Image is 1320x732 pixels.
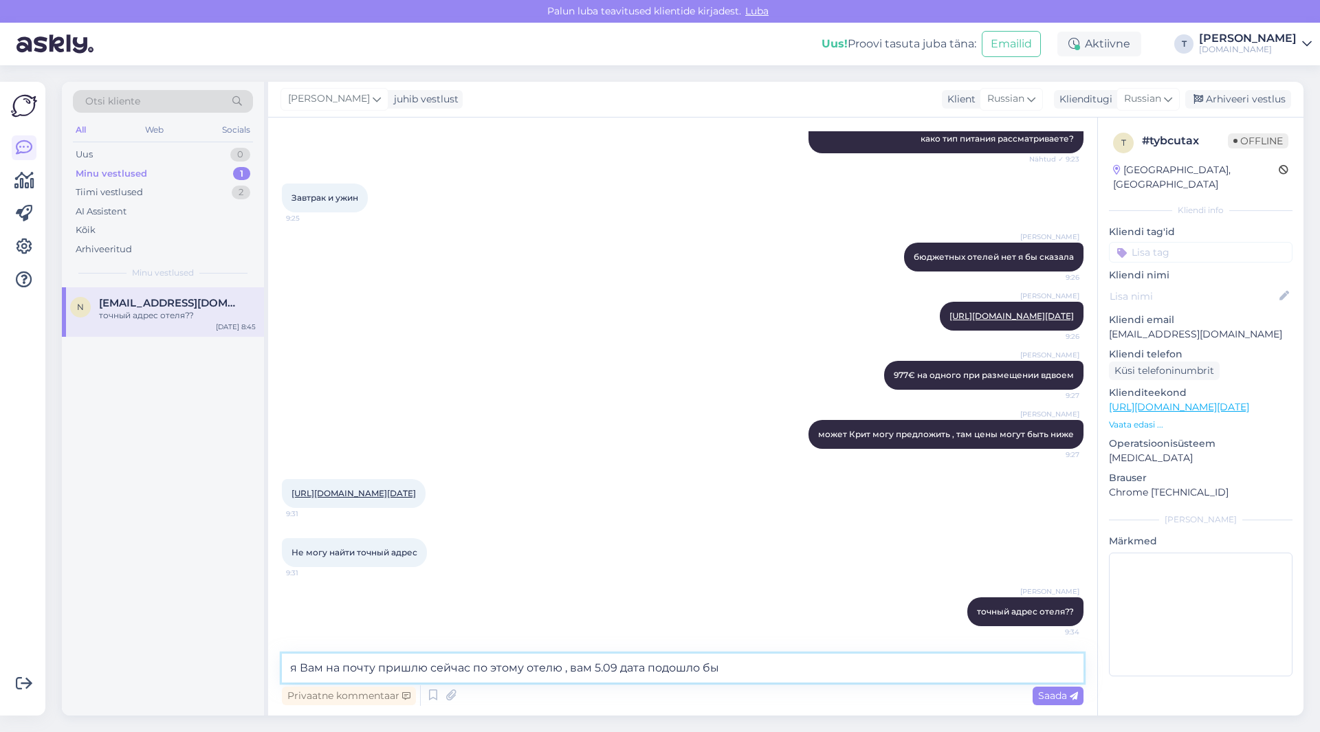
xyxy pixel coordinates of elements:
[1028,450,1079,460] span: 9:27
[11,93,37,119] img: Askly Logo
[1109,327,1292,342] p: [EMAIL_ADDRESS][DOMAIN_NAME]
[1028,272,1079,282] span: 9:26
[286,568,338,578] span: 9:31
[1028,627,1079,637] span: 9:34
[1109,313,1292,327] p: Kliendi email
[942,92,976,107] div: Klient
[286,213,338,223] span: 9:25
[1109,386,1292,400] p: Klienditeekond
[233,167,250,181] div: 1
[1020,409,1079,419] span: [PERSON_NAME]
[1109,451,1292,465] p: [MEDICAL_DATA]
[1121,137,1126,148] span: t
[949,311,1074,321] a: [URL][DOMAIN_NAME][DATE]
[1228,133,1288,148] span: Offline
[1174,34,1193,54] div: T
[73,121,89,139] div: All
[291,488,416,498] a: [URL][DOMAIN_NAME][DATE]
[282,654,1083,683] textarea: я Вам на почту пришлю сейчас по этому отелю , вам 5.09 дата подошло бы
[987,91,1024,107] span: Russian
[1109,242,1292,263] input: Lisa tag
[1020,586,1079,597] span: [PERSON_NAME]
[219,121,253,139] div: Socials
[1057,32,1141,56] div: Aktiivne
[76,167,147,181] div: Minu vestlused
[1199,44,1297,55] div: [DOMAIN_NAME]
[1020,350,1079,360] span: [PERSON_NAME]
[1109,436,1292,451] p: Operatsioonisüsteem
[977,606,1074,617] span: точный адрес отеля??
[230,148,250,162] div: 0
[822,36,976,52] div: Proovi tasuta juba täna:
[232,186,250,199] div: 2
[822,37,848,50] b: Uus!
[1109,471,1292,485] p: Brauser
[741,5,773,17] span: Luba
[914,252,1074,262] span: бюджетных отелей нет я бы сказала
[76,148,93,162] div: Uus
[1020,291,1079,301] span: [PERSON_NAME]
[1199,33,1312,55] a: [PERSON_NAME][DOMAIN_NAME]
[76,223,96,237] div: Kõik
[77,302,84,312] span: n
[291,547,417,557] span: Не могу найти точный адрес
[1142,133,1228,149] div: # tybcutax
[1199,33,1297,44] div: [PERSON_NAME]
[1109,513,1292,526] div: [PERSON_NAME]
[99,309,256,322] div: точный адрес отеля??
[288,91,370,107] span: [PERSON_NAME]
[99,297,242,309] span: natalja.bel@gmail.com
[1109,268,1292,282] p: Kliendi nimi
[282,687,416,705] div: Privaatne kommentaar
[1054,92,1112,107] div: Klienditugi
[286,509,338,519] span: 9:31
[1020,232,1079,242] span: [PERSON_NAME]
[1028,154,1079,164] span: Nähtud ✓ 9:23
[1109,347,1292,362] p: Kliendi telefon
[1109,401,1249,413] a: [URL][DOMAIN_NAME][DATE]
[216,322,256,332] div: [DATE] 8:45
[1109,419,1292,431] p: Vaata edasi ...
[1028,331,1079,342] span: 9:26
[1110,289,1277,304] input: Lisa nimi
[1109,534,1292,548] p: Märkmed
[76,205,126,219] div: AI Assistent
[1113,163,1279,192] div: [GEOGRAPHIC_DATA], [GEOGRAPHIC_DATA]
[1109,485,1292,500] p: Chrome [TECHNICAL_ID]
[76,186,143,199] div: Tiimi vestlused
[76,243,132,256] div: Arhiveeritud
[1185,90,1291,109] div: Arhiveeri vestlus
[142,121,166,139] div: Web
[291,192,358,203] span: Завтрак и ужин
[894,370,1074,380] span: 977€ на одного при размещении вдвоем
[132,267,194,279] span: Minu vestlused
[818,429,1074,439] span: может Крит могу предложить , там цены могут быть ниже
[1109,362,1220,380] div: Küsi telefoninumbrit
[1109,225,1292,239] p: Kliendi tag'id
[388,92,459,107] div: juhib vestlust
[982,31,1041,57] button: Emailid
[1038,689,1078,702] span: Saada
[1109,204,1292,217] div: Kliendi info
[1124,91,1161,107] span: Russian
[85,94,140,109] span: Otsi kliente
[1028,390,1079,401] span: 9:27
